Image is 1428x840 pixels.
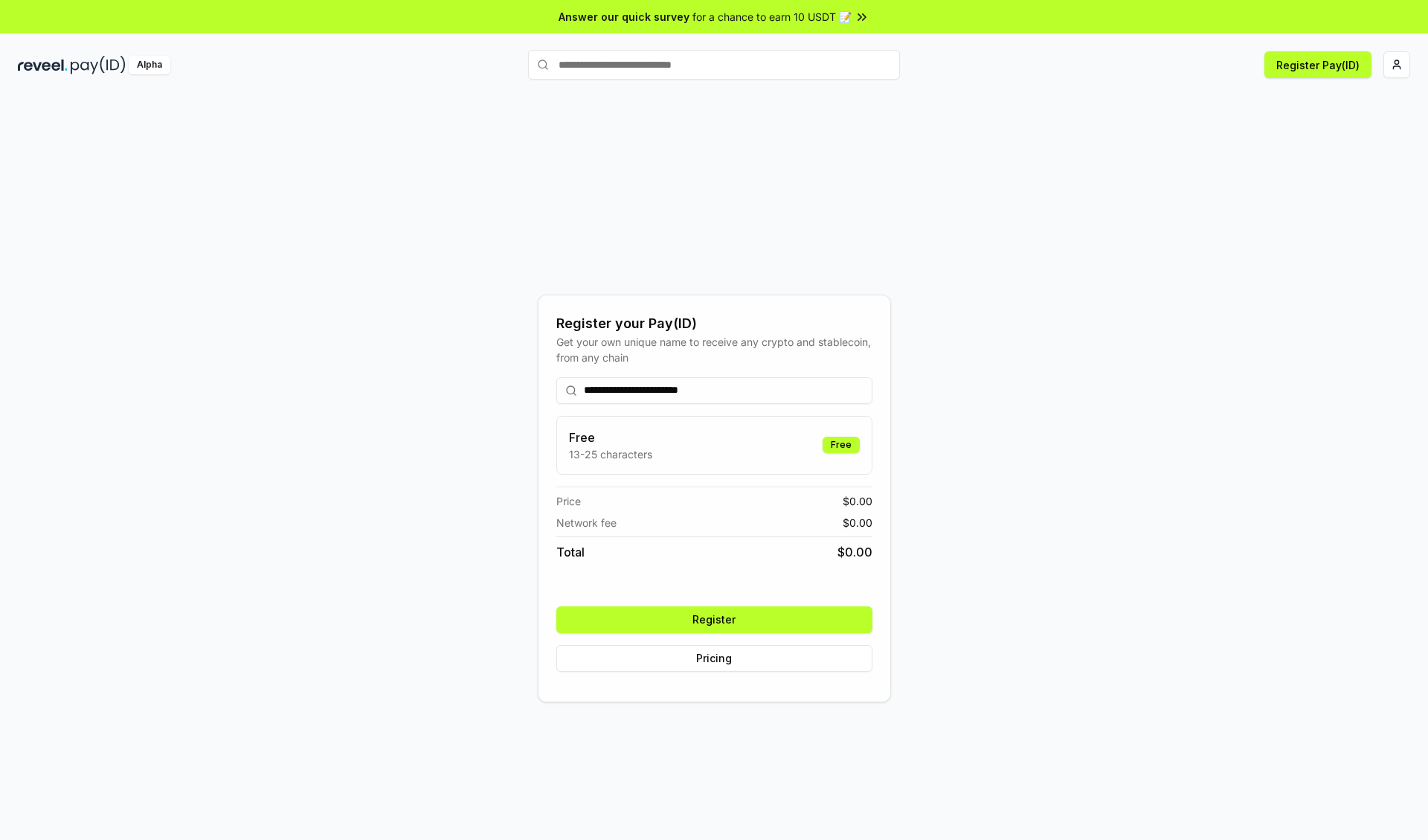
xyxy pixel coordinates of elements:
[1264,51,1371,78] button: Register Pay(ID)
[569,446,652,462] p: 13-25 characters
[556,606,872,633] button: Register
[556,313,872,334] div: Register your Pay(ID)
[843,515,872,530] span: $ 0.00
[556,515,617,530] span: Network fee
[559,9,689,25] span: Answer our quick survey
[569,429,652,446] h3: Free
[129,56,170,74] div: Alpha
[556,645,872,672] button: Pricing
[837,543,872,561] span: $ 0.00
[692,9,852,25] span: for a chance to earn 10 USDT 📝
[71,56,126,74] img: pay_id
[843,493,872,509] span: $ 0.00
[556,334,872,365] div: Get your own unique name to receive any crypto and stablecoin, from any chain
[823,437,860,453] div: Free
[18,56,68,74] img: reveel_dark
[556,543,585,561] span: Total
[556,493,581,509] span: Price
